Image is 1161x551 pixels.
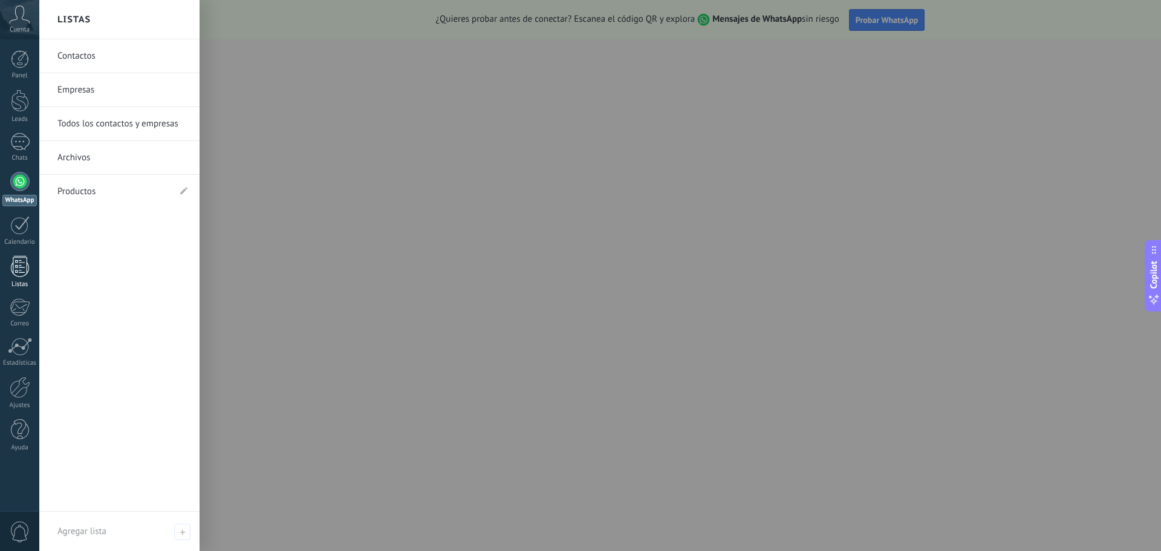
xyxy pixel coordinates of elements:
a: Contactos [57,39,187,73]
div: Calendario [2,238,37,246]
div: WhatsApp [2,195,37,206]
h2: Listas [57,1,91,39]
div: Listas [2,281,37,289]
span: Cuenta [10,26,30,34]
a: Productos [57,175,169,209]
div: Ayuda [2,444,37,452]
span: Copilot [1148,261,1160,289]
div: Panel [2,72,37,80]
div: Estadísticas [2,359,37,367]
span: Agregar lista [57,526,106,537]
div: Ajustes [2,402,37,409]
div: Leads [2,116,37,123]
a: Archivos [57,141,187,175]
div: Correo [2,320,37,328]
span: Agregar lista [174,524,190,540]
a: Todos los contactos y empresas [57,107,187,141]
div: Chats [2,154,37,162]
a: Empresas [57,73,187,107]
